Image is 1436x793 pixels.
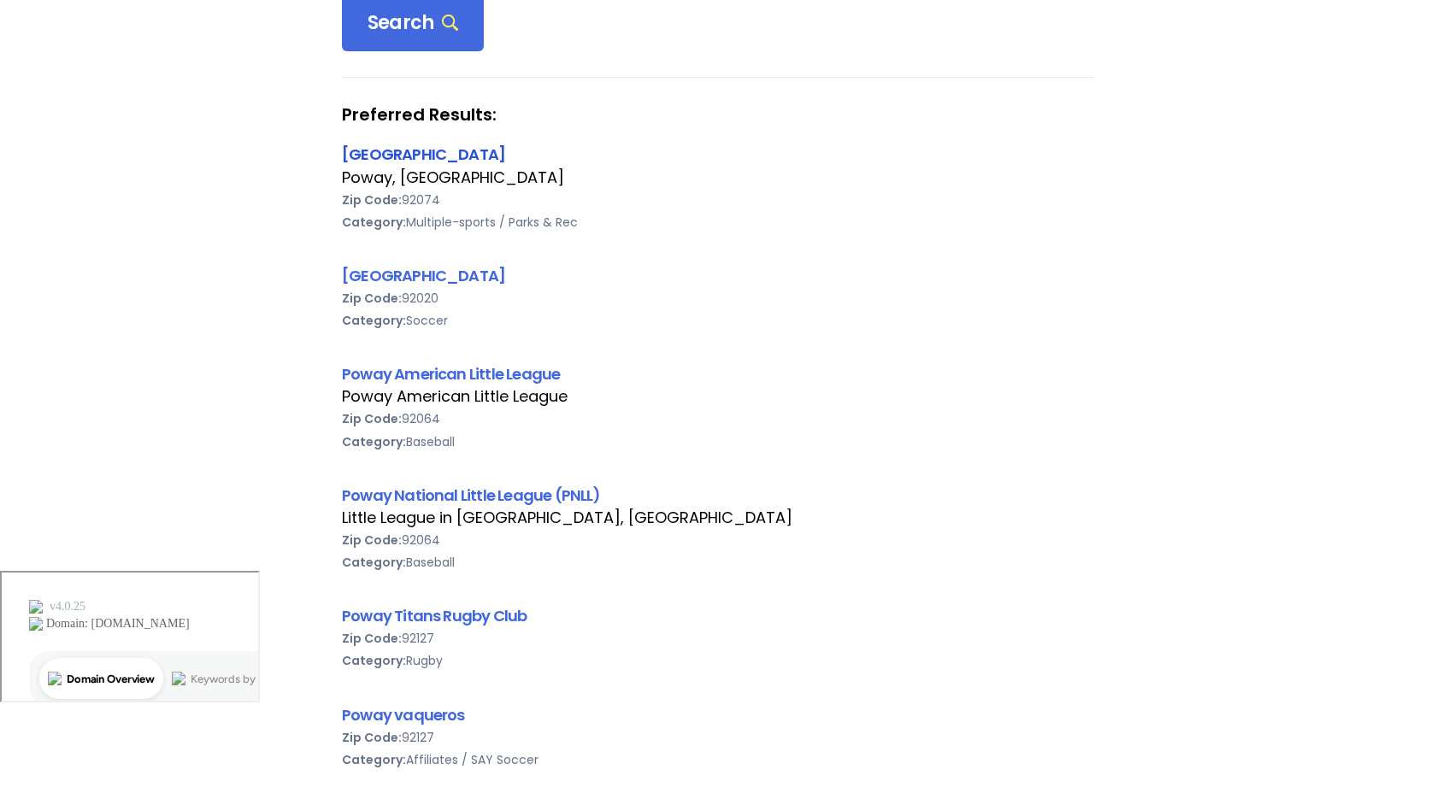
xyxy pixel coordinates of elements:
div: [GEOGRAPHIC_DATA] [342,143,1094,166]
div: 92127 [342,627,1094,649]
b: Zip Code: [342,729,402,746]
div: 92020 [342,287,1094,309]
div: 92064 [342,529,1094,551]
b: Zip Code: [342,532,402,549]
div: Multiple-sports / Parks & Rec [342,211,1094,233]
div: Poway American Little League [342,385,1094,408]
b: Category: [342,433,406,450]
div: Poway Titans Rugby Club [342,604,1094,627]
div: 92074 [342,189,1094,211]
b: Zip Code: [342,290,402,307]
b: Category: [342,214,406,231]
div: Little League in [GEOGRAPHIC_DATA], [GEOGRAPHIC_DATA] [342,507,1094,529]
strong: Preferred Results: [342,103,1094,126]
div: [GEOGRAPHIC_DATA] [342,264,1094,287]
div: Domain Overview [65,101,153,112]
b: Category: [342,652,406,669]
b: Zip Code: [342,630,402,647]
div: Baseball [342,431,1094,453]
b: Zip Code: [342,410,402,427]
img: tab_keywords_by_traffic_grey.svg [170,99,184,113]
div: Rugby [342,649,1094,672]
div: Soccer [342,309,1094,332]
div: Domain: [DOMAIN_NAME] [44,44,188,58]
a: Poway Titans Rugby Club [342,605,527,626]
a: Poway National Little League (PNLL) [342,485,601,506]
b: Category: [342,554,406,571]
img: logo_orange.svg [27,27,41,41]
div: Keywords by Traffic [189,101,288,112]
div: Poway National Little League (PNLL) [342,484,1094,507]
b: Category: [342,751,406,768]
b: Category: [342,312,406,329]
span: Search [368,11,458,35]
a: Poway vaqueros [342,704,465,725]
div: Baseball [342,551,1094,573]
a: [GEOGRAPHIC_DATA] [342,144,505,165]
div: 92064 [342,408,1094,430]
div: Poway vaqueros [342,703,1094,726]
img: website_grey.svg [27,44,41,58]
a: Poway American Little League [342,363,560,385]
div: v 4.0.25 [48,27,84,41]
div: Affiliates / SAY Soccer [342,749,1094,771]
div: Poway American Little League [342,362,1094,385]
div: Poway, [GEOGRAPHIC_DATA] [342,167,1094,189]
a: [GEOGRAPHIC_DATA] [342,265,505,286]
img: tab_domain_overview_orange.svg [46,99,60,113]
b: Zip Code: [342,191,402,209]
div: 92127 [342,726,1094,749]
